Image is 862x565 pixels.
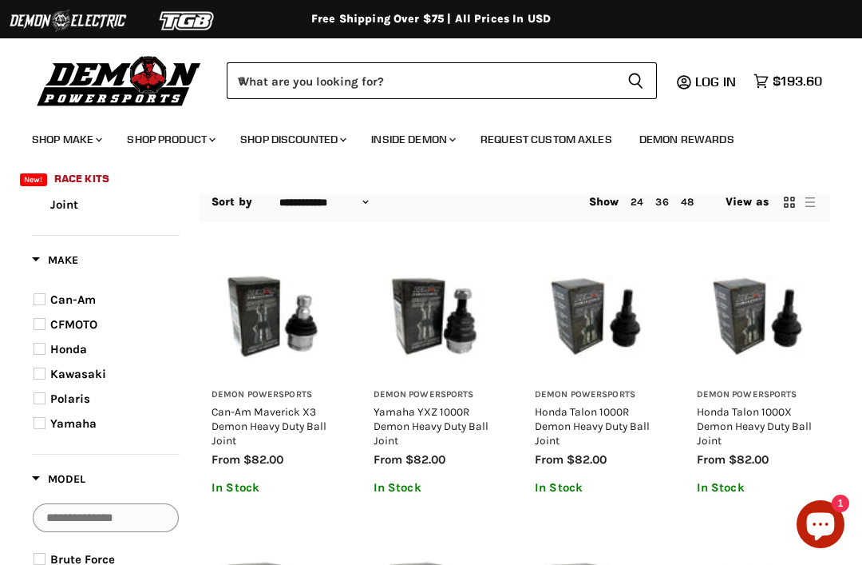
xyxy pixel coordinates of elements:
a: Can-Am Maverick X3 Demon Heavy Duty Ball Joint [212,405,326,447]
a: $193.60 [745,70,830,93]
button: list view [802,194,818,210]
a: Race Kits [42,162,121,195]
a: Shop Discounted [228,123,356,156]
a: Demon Rewards [627,123,746,156]
h3: Demon Powersports [697,389,819,401]
span: Honda [50,342,87,356]
inbox-online-store-chat: Shopify online store chat [792,500,849,552]
p: In Stock [535,481,657,495]
img: Can-Am Maverick X3 Demon Heavy Duty Ball Joint [212,256,334,378]
img: Honda Talon 1000R Demon Heavy Duty Ball Joint [535,256,657,378]
a: 48 [681,196,694,208]
h3: Demon Powersports [535,389,657,401]
a: Honda Talon 1000R Demon Heavy Duty Ball Joint [535,405,650,447]
span: Log in [695,74,736,90]
a: 24 [631,196,643,208]
form: Product [227,62,657,99]
a: Request Custom Axles [469,123,624,156]
span: Can-Am [50,292,96,307]
a: 36 [655,196,668,208]
p: In Stock [697,481,819,495]
span: from [374,452,402,467]
img: Demon Electric Logo 2 [8,6,128,36]
span: Model [32,472,85,486]
p: In Stock [212,481,334,495]
button: Filter by Model [32,471,85,491]
a: Yamaha YXZ 1000R Demon Heavy Duty Ball Joint [374,405,488,447]
ul: Main menu [20,117,818,195]
span: $82.00 [729,452,769,467]
button: Search [615,62,657,99]
span: Yamaha [50,416,97,431]
span: $193.60 [773,74,822,89]
a: Log in [688,74,745,89]
span: View as [726,196,769,209]
img: Yamaha YXZ 1000R Demon Heavy Duty Ball Joint [374,256,496,378]
a: Honda Talon 1000X Demon Heavy Duty Ball Joint [697,405,812,447]
input: When autocomplete results are available use up and down arrows to review and enter to select [227,62,615,99]
span: $82.00 [405,452,445,467]
a: Inside Demon [359,123,465,156]
span: from [697,452,726,467]
a: Shop Make [20,123,112,156]
span: $82.00 [243,452,283,467]
button: grid view [781,194,797,210]
input: Search Options [33,503,179,532]
span: from [212,452,240,467]
span: Make [32,253,78,267]
button: Filter by Make [32,253,78,273]
img: TGB Logo 2 [128,6,247,36]
h3: Demon Powersports [374,389,496,401]
a: Shop Product [115,123,225,156]
span: from [535,452,563,467]
img: Demon Powersports [32,52,207,109]
p: In Stock [374,481,496,495]
h3: Demon Powersports [212,389,334,401]
nav: Collection utilities [200,182,830,222]
span: Show [589,195,619,209]
span: New! [20,173,47,186]
label: Sort by [212,196,252,209]
span: Polaris [50,392,90,406]
span: CFMOTO [50,317,97,332]
span: $82.00 [567,452,607,467]
span: Kawasaki [50,367,106,381]
img: Honda Talon 1000X Demon Heavy Duty Ball Joint [697,256,819,378]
